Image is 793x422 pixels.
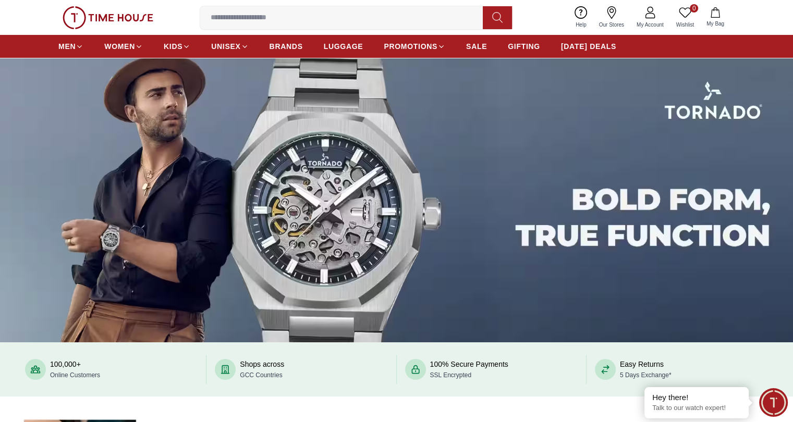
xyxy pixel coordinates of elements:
[561,37,616,56] a: [DATE] DEALS
[702,20,728,28] span: My Bag
[104,41,135,52] span: WOMEN
[104,37,143,56] a: WOMEN
[270,37,303,56] a: BRANDS
[58,37,83,56] a: MEN
[690,4,698,13] span: 0
[58,41,76,52] span: MEN
[569,4,593,31] a: Help
[430,359,508,380] div: 100% Secure Payments
[620,371,672,379] span: 5 Days Exchange*
[593,4,630,31] a: Our Stores
[50,371,100,379] span: Online Customers
[508,41,540,52] span: GIFTING
[270,41,303,52] span: BRANDS
[164,37,190,56] a: KIDS
[759,388,788,417] div: Chat Widget
[240,371,282,379] span: GCC Countries
[620,359,672,380] div: Easy Returns
[652,392,741,403] div: Hey there!
[384,37,445,56] a: PROMOTIONS
[324,41,363,52] span: LUGGAGE
[384,41,437,52] span: PROMOTIONS
[561,41,616,52] span: [DATE] DEALS
[595,21,628,29] span: Our Stores
[672,21,698,29] span: Wishlist
[164,41,182,52] span: KIDS
[430,371,472,379] span: SSL Encrypted
[700,5,730,30] button: My Bag
[632,21,668,29] span: My Account
[50,359,100,380] div: 100,000+
[466,37,487,56] a: SALE
[571,21,591,29] span: Help
[324,37,363,56] a: LUGGAGE
[211,41,240,52] span: UNISEX
[652,404,741,413] p: Talk to our watch expert!
[211,37,248,56] a: UNISEX
[240,359,284,380] div: Shops across
[670,4,700,31] a: 0Wishlist
[508,37,540,56] a: GIFTING
[63,6,153,29] img: ...
[466,41,487,52] span: SALE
